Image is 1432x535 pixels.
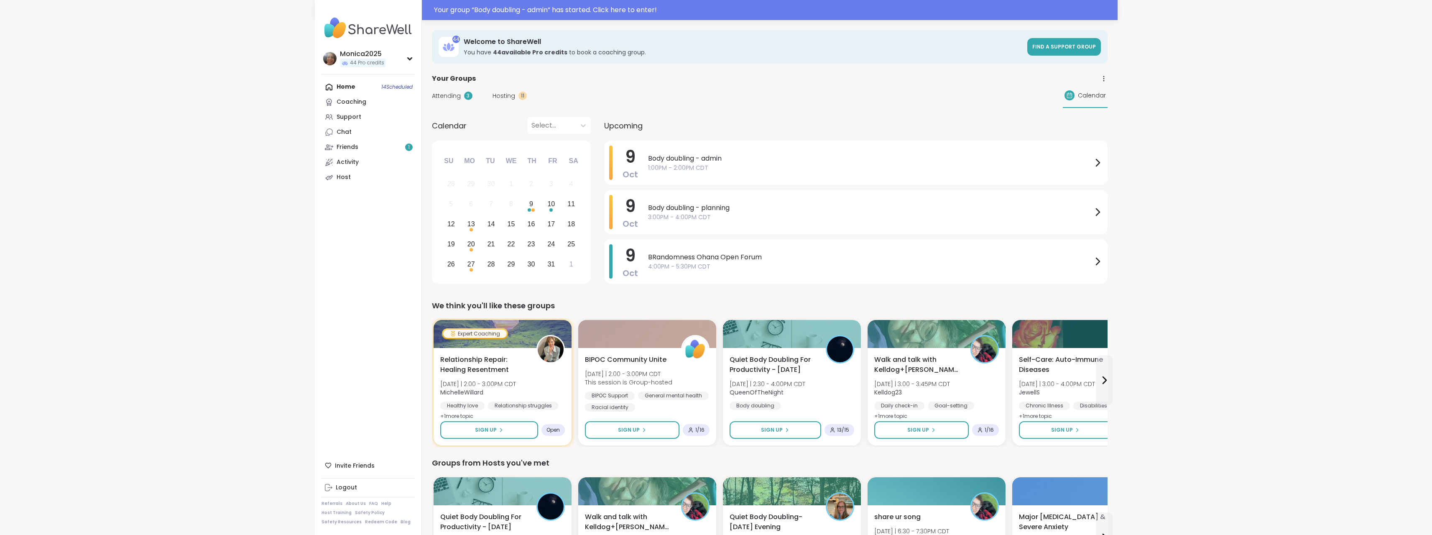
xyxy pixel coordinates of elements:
[562,215,580,233] div: Choose Saturday, October 18th, 2025
[874,512,921,522] span: share ur song
[1051,426,1073,434] span: Sign Up
[585,370,672,378] span: [DATE] | 2:00 - 3:00PM CDT
[355,510,385,516] a: Safety Policy
[761,426,783,434] span: Sign Up
[585,403,635,412] div: Racial identity
[648,252,1093,262] span: BRandomness Ohana Open Forum
[567,238,575,250] div: 25
[467,238,475,250] div: 20
[542,255,560,273] div: Choose Friday, October 31st, 2025
[502,255,520,273] div: Choose Wednesday, October 29th, 2025
[482,215,500,233] div: Choose Tuesday, October 14th, 2025
[827,336,853,362] img: QueenOfTheNight
[462,175,480,193] div: Not available Monday, September 29th, 2025
[529,178,533,189] div: 2
[585,392,635,400] div: BIPOC Support
[528,218,535,230] div: 16
[369,501,378,507] a: FAQ
[585,421,679,439] button: Sign Up
[985,427,994,433] span: 1 / 16
[569,259,573,270] div: 1
[547,238,555,250] div: 24
[469,198,473,210] div: 6
[337,98,366,106] div: Coaching
[522,195,540,213] div: Choose Thursday, October 9th, 2025
[346,501,366,507] a: About Us
[638,392,709,400] div: General mental health
[337,143,358,151] div: Friends
[648,262,1093,271] span: 4:00PM - 5:30PM CDT
[482,195,500,213] div: Not available Tuesday, October 7th, 2025
[730,421,821,439] button: Sign Up
[1019,355,1106,375] span: Self-Care: Auto-Immune Diseases
[523,152,541,170] div: Th
[1019,380,1095,388] span: [DATE] | 3:00 - 4:00PM CDT
[508,259,515,270] div: 29
[460,152,479,170] div: Mo
[508,238,515,250] div: 22
[648,203,1093,213] span: Body doubling - planning
[547,198,555,210] div: 10
[337,113,361,121] div: Support
[462,235,480,253] div: Choose Monday, October 20th, 2025
[508,218,515,230] div: 15
[322,13,415,43] img: ShareWell Nav Logo
[408,144,410,151] span: 1
[1019,402,1070,410] div: Chronic Illness
[730,355,817,375] span: Quiet Body Doubling For Productivity - [DATE]
[488,402,559,410] div: Relationship struggles
[340,49,386,59] div: Monica2025
[648,154,1093,164] span: Body doubling - admin
[432,92,461,100] span: Attending
[337,128,352,136] div: Chat
[625,145,636,169] span: 9
[874,355,961,375] span: Walk and talk with Kelldog+[PERSON_NAME]🐶
[538,336,564,362] img: MichelleWillard
[440,402,485,410] div: Healthy love
[350,59,384,67] span: 44 Pro credits
[440,388,483,397] b: MichelleWillard
[440,355,527,375] span: Relationship Repair: Healing Resentment
[562,195,580,213] div: Choose Saturday, October 11th, 2025
[542,195,560,213] div: Choose Friday, October 10th, 2025
[529,198,533,210] div: 9
[562,235,580,253] div: Choose Saturday, October 25th, 2025
[522,215,540,233] div: Choose Thursday, October 16th, 2025
[432,120,467,131] span: Calendar
[648,164,1093,172] span: 1:00PM - 2:00PM CDT
[1019,512,1106,532] span: Major [MEDICAL_DATA] & Severe Anxiety
[464,37,1022,46] h3: Welcome to ShareWell
[432,457,1108,469] div: Groups from Hosts you've met
[489,198,493,210] div: 7
[502,195,520,213] div: Not available Wednesday, October 8th, 2025
[564,152,582,170] div: Sa
[972,336,998,362] img: Kelldog23
[542,215,560,233] div: Choose Friday, October 17th, 2025
[488,178,495,189] div: 30
[623,218,638,230] span: Oct
[827,494,853,520] img: Jill_B_Gratitude
[528,238,535,250] div: 23
[482,235,500,253] div: Choose Tuesday, October 21st, 2025
[928,402,974,410] div: Goal-setting
[336,484,357,492] div: Logout
[562,255,580,273] div: Choose Saturday, November 1st, 2025
[322,458,415,473] div: Invite Friends
[443,330,507,338] div: Expert Coaching
[874,380,950,388] span: [DATE] | 3:00 - 3:45PM CDT
[522,235,540,253] div: Choose Thursday, October 23rd, 2025
[502,175,520,193] div: Not available Wednesday, October 1st, 2025
[567,218,575,230] div: 18
[1078,91,1106,100] span: Calendar
[907,426,929,434] span: Sign Up
[1019,388,1040,397] b: JewellS
[381,501,391,507] a: Help
[488,238,495,250] div: 21
[442,255,460,273] div: Choose Sunday, October 26th, 2025
[695,427,705,433] span: 1 / 16
[440,380,516,388] span: [DATE] | 2:00 - 3:00PM CDT
[401,519,411,525] a: Blog
[464,48,1022,56] h3: You have to book a coaching group.
[442,215,460,233] div: Choose Sunday, October 12th, 2025
[467,178,475,189] div: 29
